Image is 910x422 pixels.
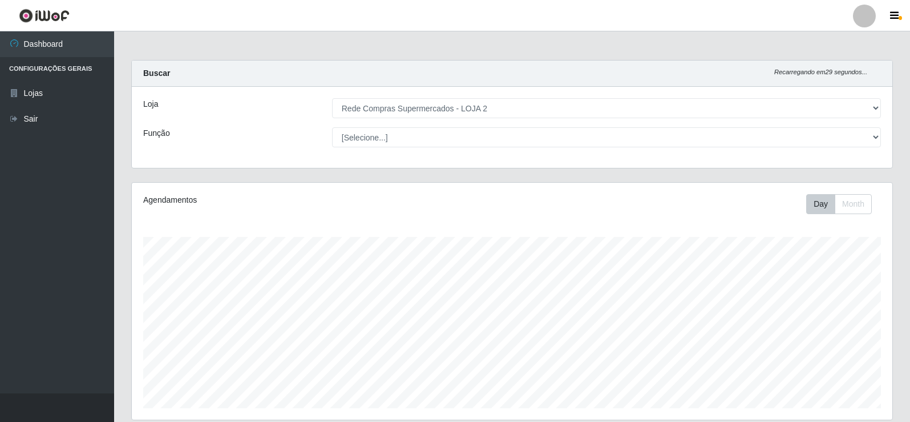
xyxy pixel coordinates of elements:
[143,69,170,78] strong: Buscar
[806,194,835,214] button: Day
[143,127,170,139] label: Função
[143,98,158,110] label: Loja
[806,194,872,214] div: First group
[19,9,70,23] img: CoreUI Logo
[774,69,867,75] i: Recarregando em 29 segundos...
[806,194,881,214] div: Toolbar with button groups
[835,194,872,214] button: Month
[143,194,440,206] div: Agendamentos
